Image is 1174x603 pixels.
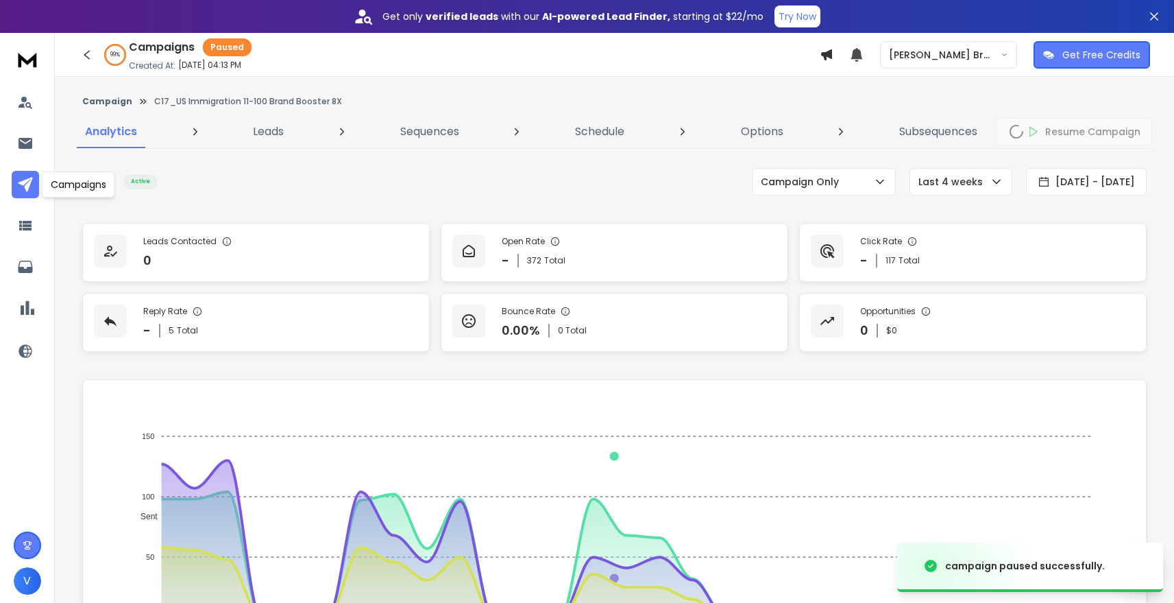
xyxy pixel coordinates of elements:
[1026,168,1147,196] button: [DATE] - [DATE]
[426,10,498,23] strong: verified leads
[918,175,988,189] p: Last 4 weeks
[741,123,783,140] p: Options
[142,432,154,440] tspan: 150
[860,321,868,340] p: 0
[123,174,158,189] div: Active
[392,115,467,148] a: Sequences
[761,175,844,189] p: Campaign Only
[154,96,342,107] p: C17_US Immigration 11-100 Brand Booster 8X
[129,60,175,71] p: Created At:
[860,306,916,317] p: Opportunities
[245,115,292,148] a: Leads
[129,39,195,56] h1: Campaigns
[14,567,41,595] button: V
[143,306,187,317] p: Reply Rate
[558,325,587,336] p: 0 Total
[1062,48,1140,62] p: Get Free Credits
[891,115,986,148] a: Subsequences
[85,123,137,140] p: Analytics
[774,5,820,27] button: Try Now
[889,48,1001,62] p: [PERSON_NAME] Bros. Motion Pictures
[77,115,145,148] a: Analytics
[898,255,920,266] span: Total
[146,553,154,561] tspan: 50
[779,10,816,23] p: Try Now
[400,123,459,140] p: Sequences
[42,172,115,198] div: Campaigns
[82,293,430,352] a: Reply Rate-5Total
[527,255,541,266] span: 372
[899,123,977,140] p: Subsequences
[1034,41,1150,69] button: Get Free Credits
[169,325,174,336] span: 5
[382,10,763,23] p: Get only with our starting at $22/mo
[253,123,284,140] p: Leads
[143,251,151,270] p: 0
[575,123,624,140] p: Schedule
[441,293,788,352] a: Bounce Rate0.00%0 Total
[82,96,132,107] button: Campaign
[885,255,896,266] span: 117
[733,115,792,148] a: Options
[177,325,198,336] span: Total
[945,559,1105,573] div: campaign paused successfully.
[82,223,430,282] a: Leads Contacted0
[544,255,565,266] span: Total
[143,321,151,340] p: -
[860,251,868,270] p: -
[502,251,509,270] p: -
[502,306,555,317] p: Bounce Rate
[886,325,897,336] p: $ 0
[130,512,158,521] span: Sent
[799,293,1147,352] a: Opportunities0$0
[502,321,540,340] p: 0.00 %
[178,60,241,71] p: [DATE] 04:13 PM
[14,47,41,72] img: logo
[203,38,252,56] div: Paused
[502,236,545,247] p: Open Rate
[110,51,120,59] p: 99 %
[143,236,217,247] p: Leads Contacted
[860,236,902,247] p: Click Rate
[142,493,154,501] tspan: 100
[799,223,1147,282] a: Click Rate-117Total
[567,115,633,148] a: Schedule
[441,223,788,282] a: Open Rate-372Total
[542,10,670,23] strong: AI-powered Lead Finder,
